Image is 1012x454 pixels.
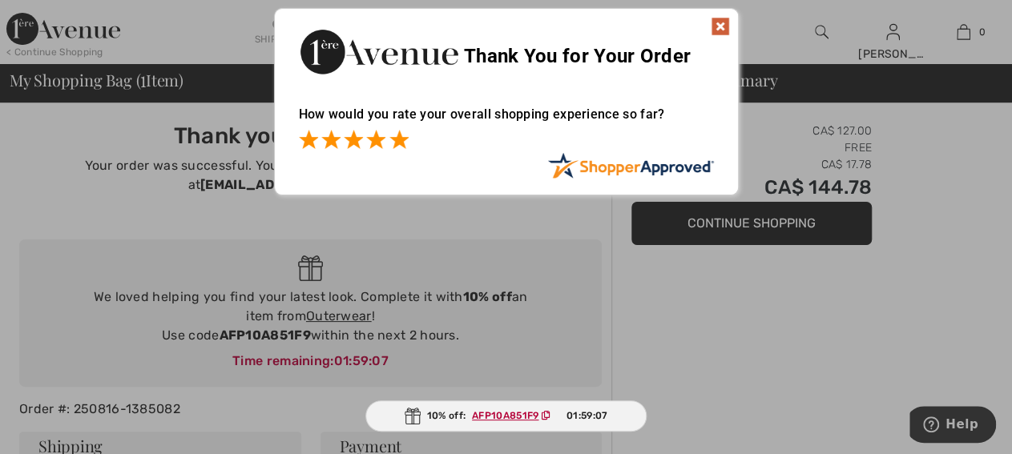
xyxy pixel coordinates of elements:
img: Gift.svg [405,408,421,424]
div: How would you rate your overall shopping experience so far? [299,90,714,152]
img: Thank You for Your Order [299,25,459,78]
div: 10% off: [365,400,647,432]
span: Thank You for Your Order [464,45,691,67]
img: x [711,17,730,36]
ins: AFP10A851F9 [472,410,538,421]
span: 01:59:07 [566,408,607,423]
span: Help [36,11,69,26]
